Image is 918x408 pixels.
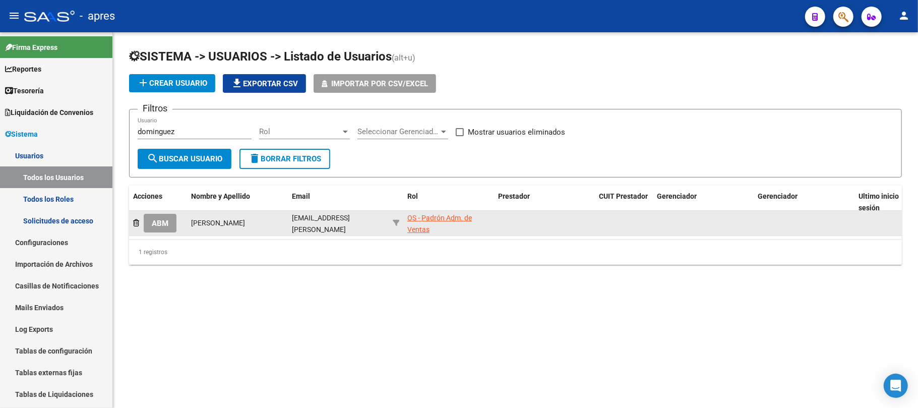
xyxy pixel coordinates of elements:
[129,240,902,265] div: 1 registros
[468,126,565,138] span: Mostrar usuarios eliminados
[859,192,899,212] span: Ultimo inicio sesión
[259,127,341,136] span: Rol
[599,192,648,200] span: CUIT Prestador
[595,186,653,219] datatable-header-cell: CUIT Prestador
[292,192,310,200] span: Email
[152,219,168,228] span: ABM
[138,149,231,169] button: Buscar Usuario
[758,192,798,200] span: Gerenciador
[191,192,250,200] span: Nombre y Apellido
[314,74,436,93] button: Importar por CSV/Excel
[392,53,415,63] span: (alt+u)
[494,186,595,219] datatable-header-cell: Prestador
[223,74,306,93] button: Exportar CSV
[357,127,439,136] span: Seleccionar Gerenciador
[231,79,298,88] span: Exportar CSV
[231,77,243,89] mat-icon: file_download
[884,374,908,398] div: Open Intercom Messenger
[249,152,261,164] mat-icon: delete
[407,192,418,200] span: Rol
[292,214,350,245] span: [EMAIL_ADDRESS][PERSON_NAME][DOMAIN_NAME]
[5,42,57,53] span: Firma Express
[331,79,428,88] span: Importar por CSV/Excel
[191,219,245,227] span: [PERSON_NAME]
[288,186,389,219] datatable-header-cell: Email
[653,186,754,219] datatable-header-cell: Gerenciador
[138,101,172,115] h3: Filtros
[403,186,494,219] datatable-header-cell: Rol
[137,77,149,89] mat-icon: add
[8,10,20,22] mat-icon: menu
[129,74,215,92] button: Crear Usuario
[5,129,38,140] span: Sistema
[249,154,321,163] span: Borrar Filtros
[80,5,115,27] span: - apres
[754,186,854,219] datatable-header-cell: Gerenciador
[657,192,697,200] span: Gerenciador
[407,212,490,236] div: OS - Padrón Adm. de Ventas
[129,186,187,219] datatable-header-cell: Acciones
[129,49,392,64] span: SISTEMA -> USUARIOS -> Listado de Usuarios
[5,85,44,96] span: Tesorería
[147,152,159,164] mat-icon: search
[5,107,93,118] span: Liquidación de Convenios
[144,214,176,232] button: ABM
[137,79,207,88] span: Crear Usuario
[498,192,530,200] span: Prestador
[187,186,288,219] datatable-header-cell: Nombre y Apellido
[147,154,222,163] span: Buscar Usuario
[898,10,910,22] mat-icon: person
[5,64,41,75] span: Reportes
[133,192,162,200] span: Acciones
[239,149,330,169] button: Borrar Filtros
